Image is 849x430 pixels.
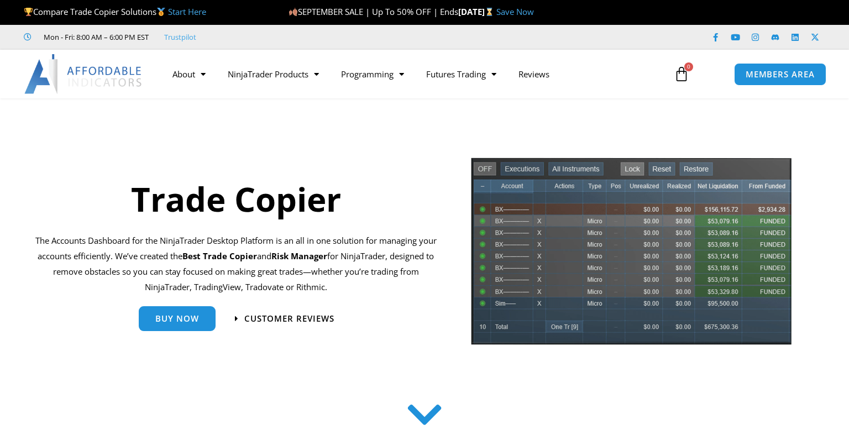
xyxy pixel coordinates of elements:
[470,156,793,354] img: tradecopier | Affordable Indicators – NinjaTrader
[289,6,458,17] span: SEPTEMBER SALE | Up To 50% OFF | Ends
[746,70,815,78] span: MEMBERS AREA
[35,176,437,222] h1: Trade Copier
[684,62,693,71] span: 0
[734,63,826,86] a: MEMBERS AREA
[485,8,494,16] img: ⌛
[157,8,165,16] img: 🥇
[289,8,297,16] img: 🍂
[271,250,327,261] strong: Risk Manager
[41,30,149,44] span: Mon - Fri: 8:00 AM – 6:00 PM EST
[244,314,334,323] span: Customer Reviews
[330,61,415,87] a: Programming
[235,314,334,323] a: Customer Reviews
[496,6,534,17] a: Save Now
[24,54,143,94] img: LogoAI | Affordable Indicators – NinjaTrader
[182,250,257,261] b: Best Trade Copier
[161,61,663,87] nav: Menu
[217,61,330,87] a: NinjaTrader Products
[161,61,217,87] a: About
[415,61,507,87] a: Futures Trading
[155,314,199,323] span: Buy Now
[168,6,206,17] a: Start Here
[458,6,496,17] strong: [DATE]
[139,306,216,331] a: Buy Now
[507,61,560,87] a: Reviews
[164,30,196,44] a: Trustpilot
[24,8,33,16] img: 🏆
[24,6,206,17] span: Compare Trade Copier Solutions
[35,233,437,295] p: The Accounts Dashboard for the NinjaTrader Desktop Platform is an all in one solution for managin...
[657,58,706,90] a: 0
